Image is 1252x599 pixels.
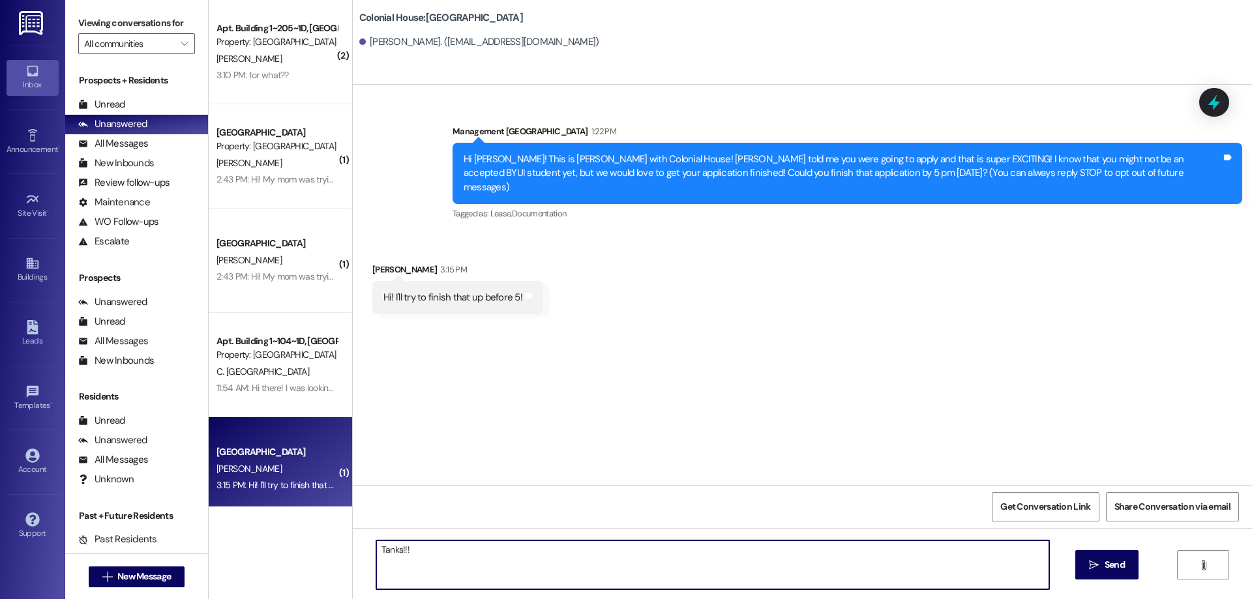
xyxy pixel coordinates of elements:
div: Residents [65,390,208,403]
div: [GEOGRAPHIC_DATA] [216,237,337,250]
button: Share Conversation via email [1106,492,1239,521]
div: All Messages [78,137,148,151]
span: [PERSON_NAME] [216,254,282,266]
div: Unanswered [78,117,147,131]
span: [PERSON_NAME] [216,463,282,475]
button: New Message [89,566,185,587]
div: Unread [78,315,125,329]
div: Apt. Building 1~104~1D, [GEOGRAPHIC_DATA] [216,334,337,348]
span: [PERSON_NAME] [216,157,282,169]
div: Maintenance [78,196,150,209]
a: Leads [7,316,59,351]
div: [PERSON_NAME] [372,263,543,281]
a: Buildings [7,252,59,287]
div: 1:22 PM [588,124,616,138]
div: Property: [GEOGRAPHIC_DATA] [216,348,337,362]
div: 3:15 PM: Hi! I'll try to finish that up before 5! [216,479,376,491]
div: All Messages [78,453,148,467]
span: Send [1105,558,1125,572]
div: Unanswered [78,295,147,309]
div: [GEOGRAPHIC_DATA] [216,445,337,459]
div: [GEOGRAPHIC_DATA] [216,126,337,139]
div: Unanswered [78,433,147,447]
i:  [1199,560,1208,570]
div: Past Residents [78,533,157,546]
div: New Inbounds [78,156,154,170]
div: Unread [78,98,125,111]
div: Unread [78,414,125,428]
a: Inbox [7,60,59,95]
span: • [50,399,52,408]
i:  [1089,560,1099,570]
div: New Inbounds [78,354,154,368]
div: Hi! I'll try to finish that up before 5! [383,291,522,304]
i:  [181,38,188,49]
span: • [47,207,49,216]
a: Account [7,445,59,480]
label: Viewing conversations for [78,13,195,33]
span: [PERSON_NAME] [216,53,282,65]
div: Prospects [65,271,208,285]
div: 11:54 AM: Hi there! I was looking on my account and I was wondering if the payment I owe is the t... [216,382,1098,394]
div: Tagged as: [453,204,1242,223]
div: Unknown [78,473,134,486]
i:  [102,572,112,582]
span: • [58,143,60,152]
div: All Messages [78,334,148,348]
span: C. [GEOGRAPHIC_DATA] [216,366,309,377]
div: 3:10 PM: for what?? [216,69,289,81]
div: Apt. Building 1~205~1D, [GEOGRAPHIC_DATA] [216,22,337,35]
span: Share Conversation via email [1114,500,1230,514]
a: Support [7,508,59,544]
div: Property: [GEOGRAPHIC_DATA] [216,139,337,153]
div: [PERSON_NAME]. ([EMAIL_ADDRESS][DOMAIN_NAME]) [359,35,599,49]
div: Hi [PERSON_NAME]! This is [PERSON_NAME] with Colonial House! [PERSON_NAME] told me you were going... [464,153,1221,194]
a: Templates • [7,381,59,416]
button: Get Conversation Link [992,492,1099,521]
div: Management [GEOGRAPHIC_DATA] [453,124,1242,143]
div: Prospects + Residents [65,74,208,87]
span: Documentation [512,208,567,219]
div: Escalate [78,235,129,248]
div: WO Follow-ups [78,215,158,229]
textarea: Tanks!!! [376,540,1049,589]
b: Colonial House: [GEOGRAPHIC_DATA] [359,11,523,25]
div: Past + Future Residents [65,509,208,523]
div: Property: [GEOGRAPHIC_DATA] [216,35,337,49]
div: 3:15 PM [437,263,466,276]
span: New Message [117,570,171,583]
input: All communities [84,33,174,54]
span: Lease , [490,208,512,219]
a: Site Visit • [7,188,59,224]
button: Send [1075,550,1139,579]
img: ResiDesk Logo [19,11,46,35]
span: Get Conversation Link [1000,500,1090,514]
div: Review follow-ups [78,176,170,190]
